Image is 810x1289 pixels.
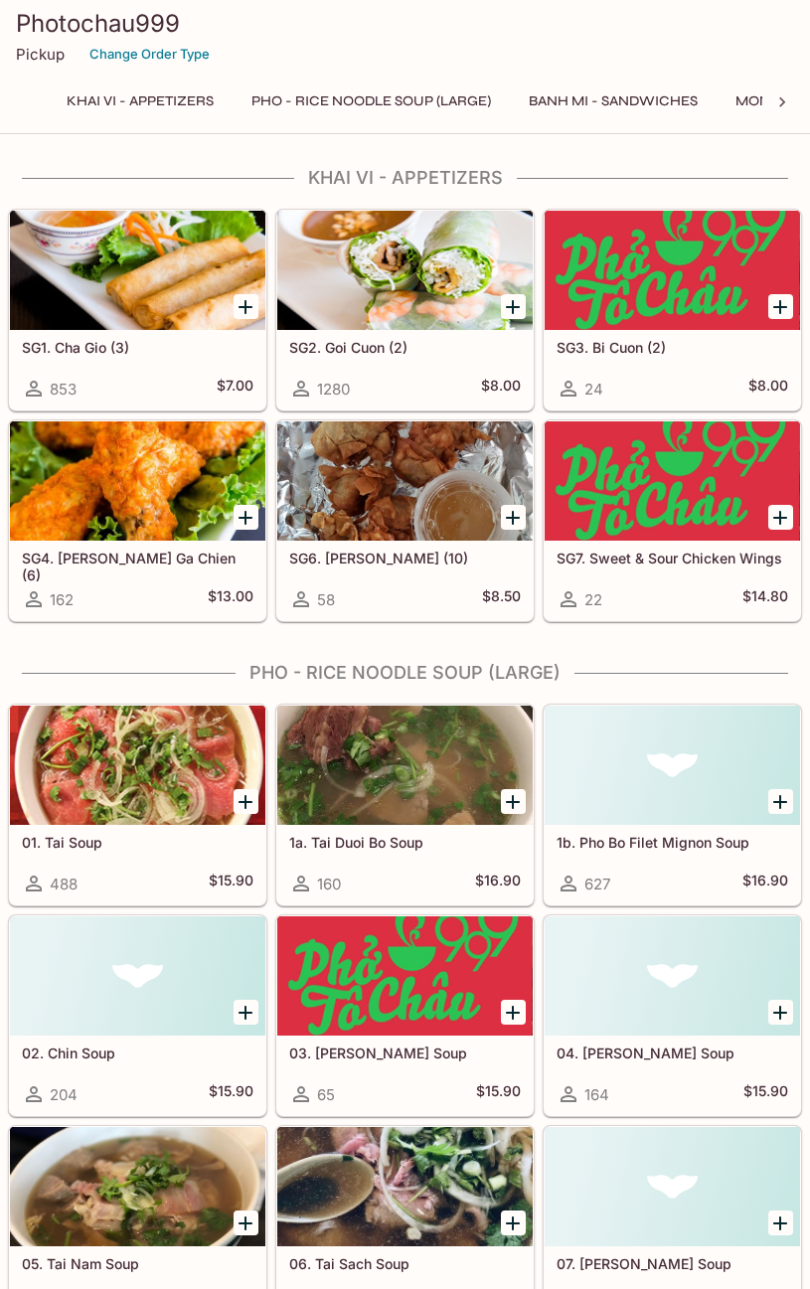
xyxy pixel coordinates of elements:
div: 02. Chin Soup [10,916,265,1036]
button: Add SG6. Hoanh Thanh Chien (10) [501,505,526,530]
span: 58 [317,590,335,609]
button: Banh Mi - Sandwiches [518,87,709,115]
div: 01. Tai Soup [10,706,265,825]
a: 02. Chin Soup204$15.90 [9,915,266,1116]
span: 627 [584,875,610,893]
div: SG2. Goi Cuon (2) [277,211,533,330]
span: 204 [50,1085,78,1104]
div: SG4. Canh Ga Chien (6) [10,421,265,541]
a: 1b. Pho Bo Filet Mignon Soup627$16.90 [544,705,801,905]
h5: 03. [PERSON_NAME] Soup [289,1045,521,1061]
a: 03. [PERSON_NAME] Soup65$15.90 [276,915,534,1116]
button: Add SG1. Cha Gio (3) [234,294,258,319]
button: Add 04. Tai Chin Soup [768,1000,793,1025]
span: 1280 [317,380,350,399]
button: Add SG3. Bi Cuon (2) [768,294,793,319]
h5: SG2. Goi Cuon (2) [289,339,521,356]
span: 65 [317,1085,335,1104]
h5: 01. Tai Soup [22,834,253,851]
h5: $7.00 [217,377,253,401]
h3: Photochau999 [16,8,794,39]
a: 01. Tai Soup488$15.90 [9,705,266,905]
h4: Pho - Rice Noodle Soup (Large) [8,662,802,684]
button: Add 02. Chin Soup [234,1000,258,1025]
a: 1a. Tai Duoi Bo Soup160$16.90 [276,705,534,905]
h5: $15.90 [209,872,253,895]
span: 164 [584,1085,609,1104]
span: 488 [50,875,78,893]
h5: $15.90 [743,1082,788,1106]
h5: SG1. Cha Gio (3) [22,339,253,356]
h5: SG3. Bi Cuon (2) [557,339,788,356]
button: Add 01. Tai Soup [234,789,258,814]
span: 162 [50,590,74,609]
h5: $15.90 [209,1082,253,1106]
a: SG7. Sweet & Sour Chicken Wings22$14.80 [544,420,801,621]
button: Pho - Rice Noodle Soup (Large) [241,87,502,115]
h5: 1b. Pho Bo Filet Mignon Soup [557,834,788,851]
button: Add 07. Tai Gau Soup [768,1210,793,1235]
button: Add SG4. Canh Ga Chien (6) [234,505,258,530]
h5: $15.90 [476,1082,521,1106]
div: 03. Bo Vien Soup [277,916,533,1036]
h5: $16.90 [475,872,521,895]
div: SG7. Sweet & Sour Chicken Wings [545,421,800,541]
span: 160 [317,875,341,893]
h5: SG6. [PERSON_NAME] (10) [289,550,521,566]
button: Add 06. Tai Sach Soup [501,1210,526,1235]
a: SG4. [PERSON_NAME] Ga Chien (6)162$13.00 [9,420,266,621]
div: 1b. Pho Bo Filet Mignon Soup [545,706,800,825]
button: Add 1b. Pho Bo Filet Mignon Soup [768,789,793,814]
a: SG2. Goi Cuon (2)1280$8.00 [276,210,534,410]
button: Add SG7. Sweet & Sour Chicken Wings [768,505,793,530]
div: 07. Tai Gau Soup [545,1127,800,1246]
h5: $8.00 [481,377,521,401]
h5: SG7. Sweet & Sour Chicken Wings [557,550,788,566]
button: Add 1a. Tai Duoi Bo Soup [501,789,526,814]
button: Khai Vi - Appetizers [56,87,225,115]
h5: $14.80 [742,587,788,611]
span: 853 [50,380,77,399]
a: SG1. Cha Gio (3)853$7.00 [9,210,266,410]
h5: 07. [PERSON_NAME] Soup [557,1255,788,1272]
a: SG6. [PERSON_NAME] (10)58$8.50 [276,420,534,621]
button: Change Order Type [81,39,219,70]
div: 05. Tai Nam Soup [10,1127,265,1246]
div: 04. Tai Chin Soup [545,916,800,1036]
button: Add SG2. Goi Cuon (2) [501,294,526,319]
h5: 02. Chin Soup [22,1045,253,1061]
span: 24 [584,380,603,399]
div: SG6. Hoanh Thanh Chien (10) [277,421,533,541]
h5: 05. Tai Nam Soup [22,1255,253,1272]
h5: $8.50 [482,587,521,611]
h5: $16.90 [742,872,788,895]
a: SG3. Bi Cuon (2)24$8.00 [544,210,801,410]
button: Add 03. Bo Vien Soup [501,1000,526,1025]
h5: $8.00 [748,377,788,401]
h5: 04. [PERSON_NAME] Soup [557,1045,788,1061]
span: 22 [584,590,602,609]
h4: Khai Vi - Appetizers [8,167,802,189]
h5: SG4. [PERSON_NAME] Ga Chien (6) [22,550,253,582]
h5: 06. Tai Sach Soup [289,1255,521,1272]
div: SG3. Bi Cuon (2) [545,211,800,330]
div: SG1. Cha Gio (3) [10,211,265,330]
p: Pickup [16,45,65,64]
div: 1a. Tai Duoi Bo Soup [277,706,533,825]
h5: $13.00 [208,587,253,611]
div: 06. Tai Sach Soup [277,1127,533,1246]
button: Add 05. Tai Nam Soup [234,1210,258,1235]
a: 04. [PERSON_NAME] Soup164$15.90 [544,915,801,1116]
h5: 1a. Tai Duoi Bo Soup [289,834,521,851]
